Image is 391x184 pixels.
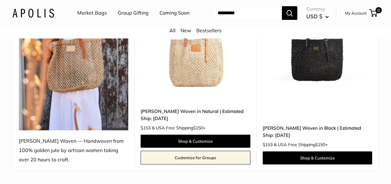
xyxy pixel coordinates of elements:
a: Shop & Customize [141,135,250,148]
a: 0 [370,9,377,17]
input: Search... [213,6,282,20]
img: Apolis [12,8,54,17]
span: & USA Free Shipping + [274,142,328,147]
a: Group Gifting [118,8,149,18]
a: My Account [345,9,367,17]
button: Search [282,6,297,20]
div: [PERSON_NAME] Woven — Handwoven from 100% golden jute by artisan women taking over 20 hours to cr... [19,137,128,164]
a: [PERSON_NAME] Woven in Natural | Estimated Ship: [DATE] [141,108,250,122]
a: [PERSON_NAME] Woven in Black | Estimated Ship: [DATE] [263,124,372,139]
span: $150 [315,142,325,147]
span: $153 [141,125,151,131]
span: & USA Free Shipping + [152,126,206,130]
a: Coming Soon [159,8,189,18]
span: Currency [306,5,329,13]
a: All [169,27,176,34]
a: Shop & Customize [263,151,372,164]
span: $150 [193,125,203,131]
button: USD $ [306,11,329,21]
span: USD $ [306,13,322,20]
a: Bestsellers [196,27,222,34]
a: Market Bags [77,8,107,18]
span: 0 [376,7,382,13]
a: Customize for Groups [141,151,250,164]
a: New [181,27,191,34]
span: $153 [263,142,273,147]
